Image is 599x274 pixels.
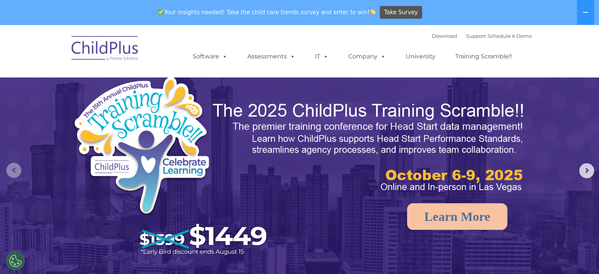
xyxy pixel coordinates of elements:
[466,33,486,39] a: Support
[341,49,393,64] a: Company
[68,31,143,68] img: ChildPlus by Procare Solutions
[384,6,418,19] span: Take Survey
[488,33,532,39] a: Schedule A Demo
[240,49,303,64] a: Assessments
[6,252,25,270] button: Cookies Settings
[104,80,136,86] span: Phone number
[432,33,457,39] a: Download
[432,33,532,39] font: |
[407,203,507,230] a: Learn More
[308,49,336,64] a: IT
[477,193,599,274] iframe: Chat Widget
[185,49,235,64] a: Software
[380,6,422,19] a: Take Survey
[370,9,376,15] img: 👏
[104,49,127,55] span: Last name
[158,9,163,15] img: ✅
[155,5,379,19] span: Your insights needed! Take the child care trends survey and enter to win!
[448,49,519,64] a: Training Scramble!!
[398,49,443,64] a: University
